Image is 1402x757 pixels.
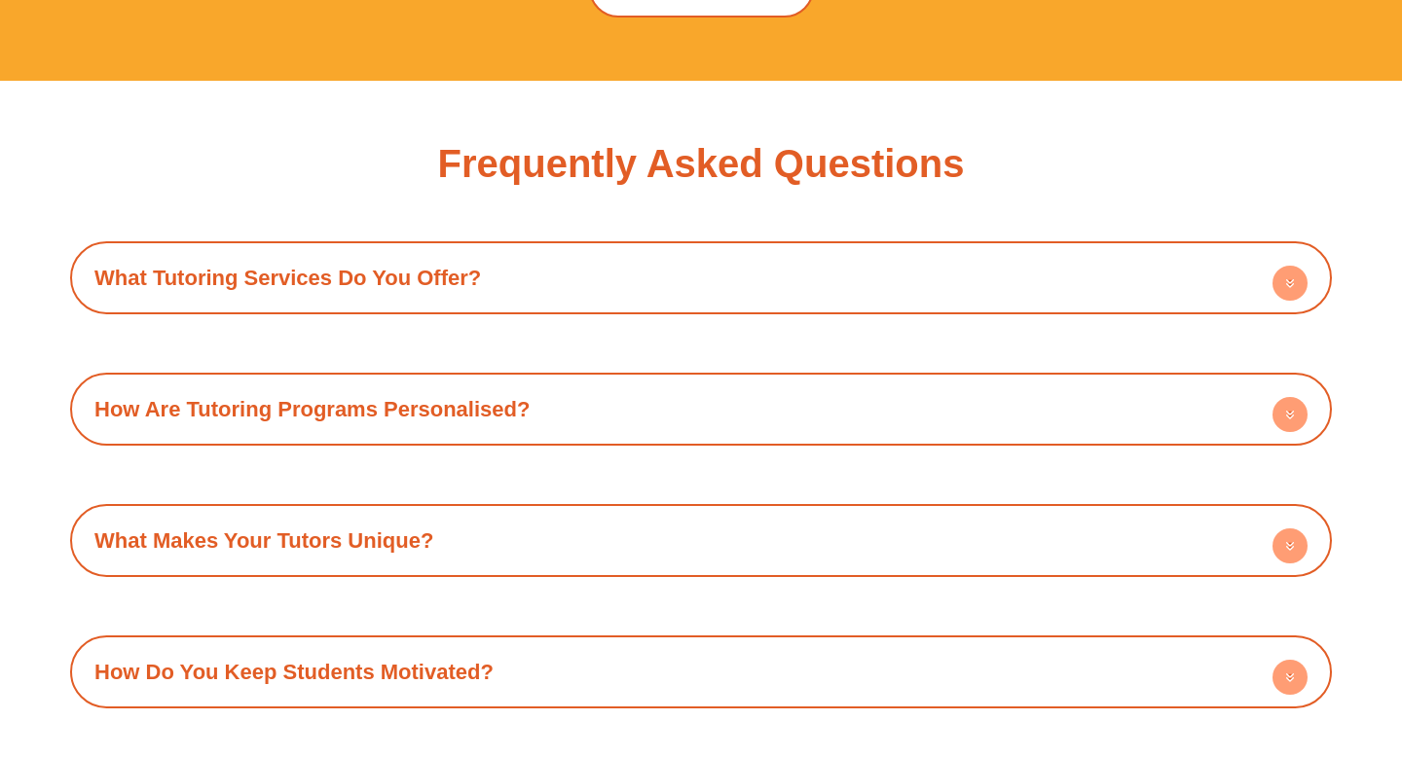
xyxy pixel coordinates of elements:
[94,266,481,290] a: What Tutoring Services Do You Offer?
[94,397,530,421] a: How Are Tutoring Programs Personalised?
[80,645,1322,699] div: How Do You Keep Students Motivated?
[1068,537,1402,757] iframe: Chat Widget
[438,144,965,183] h2: Frequently Asked Questions
[94,660,494,684] a: How Do You Keep Students Motivated?
[94,528,433,553] a: What Makes Your Tutors Unique?
[80,382,1322,436] div: How Are Tutoring Programs Personalised?
[80,251,1322,305] div: What Tutoring Services Do You Offer?
[80,514,1322,567] div: What Makes Your Tutors Unique?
